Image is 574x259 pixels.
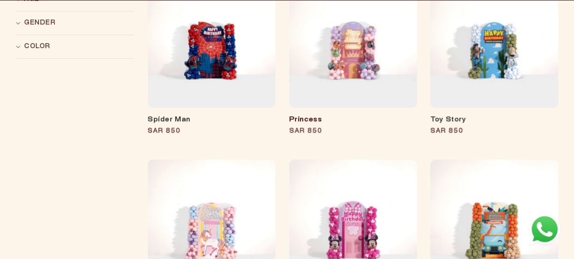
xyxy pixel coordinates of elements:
[16,35,134,58] summary: Color (0 selected)
[147,115,275,125] a: Spider Man
[24,42,50,51] span: Color
[430,115,558,125] a: Toy Story
[16,11,134,35] summary: Gender (0 selected)
[289,115,417,125] a: Princess
[24,18,56,28] span: Gender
